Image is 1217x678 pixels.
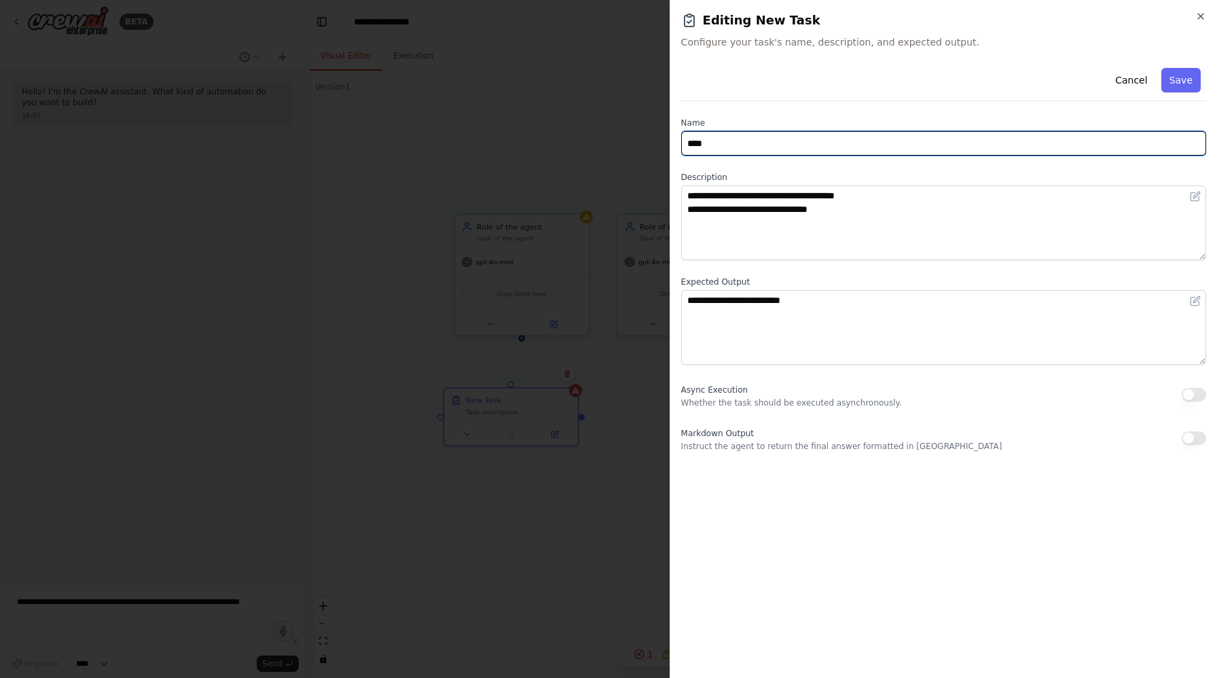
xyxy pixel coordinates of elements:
[681,397,902,408] p: Whether the task should be executed asynchronously.
[1107,68,1155,92] button: Cancel
[681,11,1206,30] h2: Editing New Task
[681,118,1206,128] label: Name
[681,441,1002,452] p: Instruct the agent to return the final answer formatted in [GEOGRAPHIC_DATA]
[681,429,754,438] span: Markdown Output
[681,172,1206,183] label: Description
[681,35,1206,49] span: Configure your task's name, description, and expected output.
[1187,188,1203,204] button: Open in editor
[681,385,748,395] span: Async Execution
[681,276,1206,287] label: Expected Output
[1187,293,1203,309] button: Open in editor
[1161,68,1201,92] button: Save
